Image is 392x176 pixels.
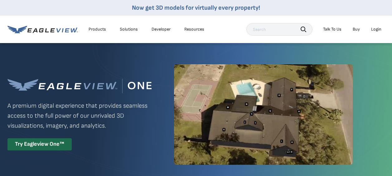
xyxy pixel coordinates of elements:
img: Eagleview One™ [7,79,152,93]
div: Products [89,27,106,32]
a: Developer [152,27,171,32]
div: Talk To Us [323,27,341,32]
div: Solutions [120,27,138,32]
div: Login [371,27,381,32]
div: Resources [184,27,204,32]
a: Buy [353,27,360,32]
div: Try Eagleview One™ [7,138,72,150]
input: Search [246,23,312,36]
a: Now get 3D models for virtually every property! [132,4,260,12]
p: A premium digital experience that provides seamless access to the full power of our unrivaled 3D ... [7,101,152,131]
